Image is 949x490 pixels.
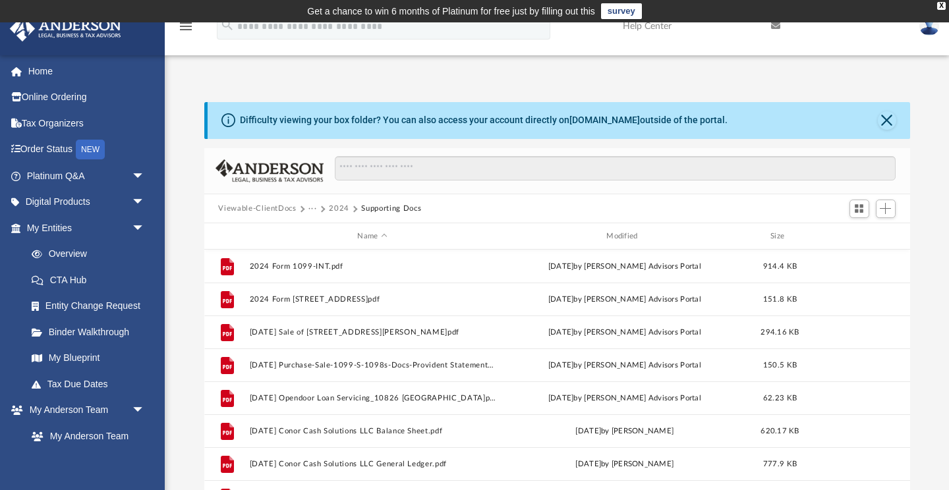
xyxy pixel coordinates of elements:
button: [DATE] Purchase-Sale-1099-S-1098s-Docs-Provident Statement for [PERSON_NAME]-1750561260685771ece9... [249,361,496,369]
img: Anderson Advisors Platinum Portal [6,16,125,41]
div: [DATE] by [PERSON_NAME] Advisors Portal [502,261,748,273]
div: [DATE] by [PERSON_NAME] Advisors Portal [502,327,748,339]
span: arrow_drop_down [132,397,158,424]
button: Switch to Grid View [849,200,869,218]
a: CTA Hub [18,267,165,293]
button: Add [876,200,896,218]
div: [DATE] by [PERSON_NAME] Advisors Portal [502,393,748,404]
a: Order StatusNEW [9,136,165,163]
i: menu [178,18,194,34]
button: [DATE] Conor Cash Solutions LLC Balance Sheet.pdf [249,427,496,435]
div: [DATE] by [PERSON_NAME] [502,458,748,470]
a: Binder Walkthrough [18,319,165,345]
button: [DATE] Opendoor Loan Servicing_10826 [GEOGRAPHIC_DATA]pdf [249,394,496,402]
button: [DATE] Sale of [STREET_ADDRESS][PERSON_NAME]pdf [249,328,496,337]
span: 150.5 KB [762,362,796,369]
span: arrow_drop_down [132,189,158,216]
button: ··· [308,203,317,215]
button: 2024 [329,203,349,215]
a: [DOMAIN_NAME] [569,115,640,125]
button: Supporting Docs [361,203,421,215]
div: Modified [501,231,747,242]
a: My Entitiesarrow_drop_down [9,215,165,241]
button: 2024 Form 1099-INT.pdf [249,262,496,271]
button: 2024 Form [STREET_ADDRESS]pdf [249,295,496,304]
div: Name [248,231,495,242]
div: Difficulty viewing your box folder? You can also access your account directly on outside of the p... [240,113,728,127]
span: 294.16 KB [761,329,799,336]
a: Home [9,58,165,84]
a: My Anderson Team [18,423,152,449]
span: 914.4 KB [762,263,796,270]
a: menu [178,25,194,34]
a: My Anderson Teamarrow_drop_down [9,397,158,423]
img: User Pic [919,16,939,36]
div: NEW [76,140,105,159]
div: [DATE] by [PERSON_NAME] [502,425,748,437]
div: id [210,231,243,242]
div: Get a chance to win 6 months of Platinum for free just by filling out this [307,3,595,19]
a: My Blueprint [18,345,158,371]
a: Overview [18,241,165,267]
span: 151.8 KB [762,296,796,303]
div: id [812,231,904,242]
div: [DATE] by [PERSON_NAME] Advisors Portal [502,294,748,306]
a: Tax Due Dates [18,371,165,397]
span: 62.23 KB [762,395,796,402]
button: [DATE] Conor Cash Solutions LLC General Ledger.pdf [249,460,496,468]
a: survey [601,3,642,19]
span: 777.9 KB [762,460,796,468]
div: close [937,2,946,10]
span: arrow_drop_down [132,215,158,242]
a: Platinum Q&Aarrow_drop_down [9,163,165,189]
input: Search files and folders [335,156,895,181]
button: Viewable-ClientDocs [218,203,296,215]
a: Entity Change Request [18,293,165,319]
div: [DATE] by [PERSON_NAME] Advisors Portal [502,360,748,371]
a: Tax Organizers [9,110,165,136]
span: arrow_drop_down [132,163,158,190]
div: Size [753,231,806,242]
span: 620.17 KB [761,427,799,435]
button: Close [878,111,896,130]
i: search [220,18,235,32]
a: Digital Productsarrow_drop_down [9,189,165,215]
a: Online Ordering [9,84,165,111]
